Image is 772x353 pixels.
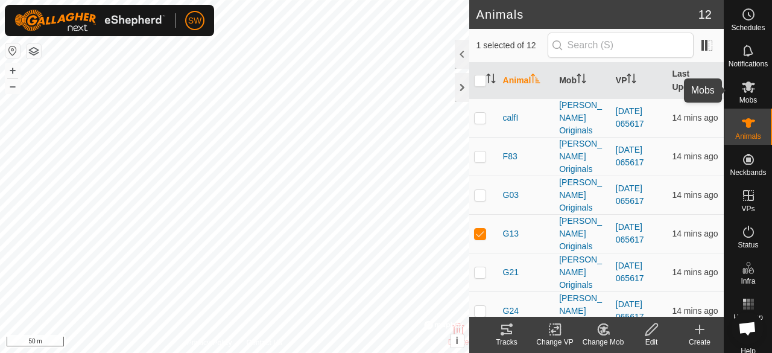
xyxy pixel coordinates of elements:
[559,215,606,253] div: [PERSON_NAME] Originals
[451,334,464,348] button: i
[672,190,718,200] span: 4 Oct 2025, 12:05 pm
[503,189,519,202] span: G03
[559,138,606,176] div: [PERSON_NAME] Originals
[476,7,698,22] h2: Animals
[577,75,586,85] p-sorticon: Activate to sort
[733,314,763,321] span: Heatmap
[729,60,768,68] span: Notifications
[455,336,458,346] span: i
[27,44,41,59] button: Map Layers
[616,222,644,244] a: [DATE] 065617
[731,24,765,31] span: Schedules
[246,337,282,348] a: Contact Us
[554,63,611,99] th: Mob
[616,183,644,206] a: [DATE] 065617
[503,112,519,124] span: calfI
[548,33,694,58] input: Search (S)
[698,5,712,24] span: 12
[188,14,202,27] span: SW
[735,133,761,140] span: Animals
[498,63,555,99] th: Animal
[503,305,519,317] span: G24
[741,278,755,285] span: Infra
[627,75,636,85] p-sorticon: Activate to sort
[741,205,755,212] span: VPs
[559,176,606,214] div: [PERSON_NAME] Originals
[486,75,496,85] p-sorticon: Activate to sort
[616,106,644,129] a: [DATE] 065617
[739,97,757,104] span: Mobs
[616,261,644,283] a: [DATE] 065617
[667,63,724,99] th: Last Updated
[187,337,232,348] a: Privacy Policy
[616,299,644,322] a: [DATE] 065617
[738,241,758,249] span: Status
[731,312,764,345] div: Open chat
[672,267,718,277] span: 4 Oct 2025, 12:05 pm
[503,227,519,240] span: G13
[706,82,715,92] p-sorticon: Activate to sort
[503,150,517,163] span: F83
[559,253,606,291] div: [PERSON_NAME] Originals
[482,337,531,348] div: Tracks
[531,337,579,348] div: Change VP
[616,145,644,167] a: [DATE] 065617
[675,337,724,348] div: Create
[476,39,548,52] span: 1 selected of 12
[627,337,675,348] div: Edit
[531,75,540,85] p-sorticon: Activate to sort
[559,99,606,137] div: [PERSON_NAME] Originals
[672,113,718,122] span: 4 Oct 2025, 12:05 pm
[559,292,606,330] div: [PERSON_NAME] Originals
[730,169,766,176] span: Neckbands
[503,266,519,279] span: G21
[672,151,718,161] span: 4 Oct 2025, 12:05 pm
[611,63,668,99] th: VP
[5,79,20,94] button: –
[579,337,627,348] div: Change Mob
[5,63,20,78] button: +
[672,229,718,238] span: 4 Oct 2025, 12:05 pm
[672,306,718,316] span: 4 Oct 2025, 12:05 pm
[5,43,20,58] button: Reset Map
[14,10,165,31] img: Gallagher Logo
